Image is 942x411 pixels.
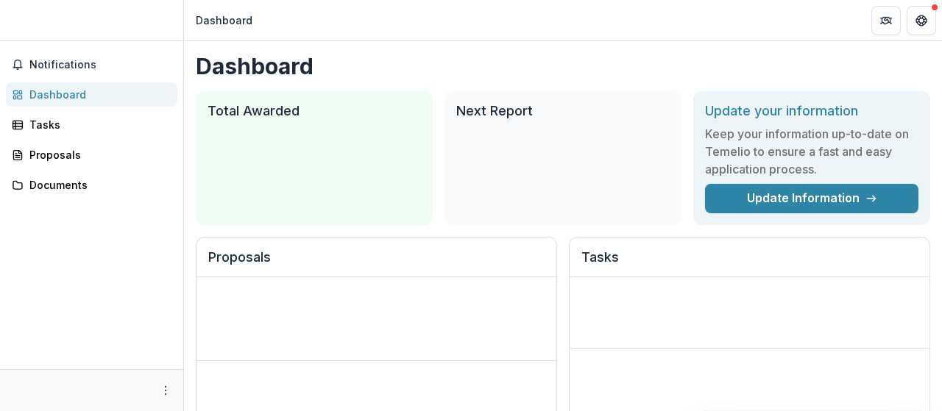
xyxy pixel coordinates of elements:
button: Get Help [907,6,936,35]
div: Documents [29,177,166,193]
button: Partners [871,6,901,35]
h2: Next Report [456,103,670,119]
div: Proposals [29,147,166,162]
span: Notifications [29,59,171,71]
button: Notifications [6,53,177,76]
h2: Total Awarded [208,103,421,119]
h2: Update your information [705,103,918,119]
h3: Keep your information up-to-date on Temelio to ensure a fast and easy application process. [705,125,918,178]
div: Dashboard [29,87,166,102]
div: Tasks [29,117,166,132]
a: Tasks [6,112,177,137]
button: More [157,382,174,399]
h2: Tasks [581,249,918,277]
h1: Dashboard [196,53,930,79]
div: Dashboard [196,12,252,28]
a: Documents [6,173,177,197]
h2: Proposals [208,249,545,277]
a: Proposals [6,143,177,167]
nav: breadcrumb [190,10,258,31]
a: Update Information [705,184,918,213]
a: Dashboard [6,82,177,107]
